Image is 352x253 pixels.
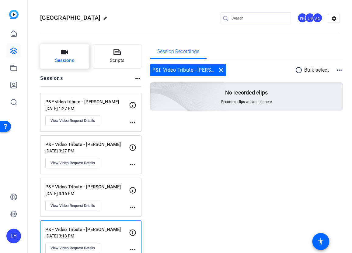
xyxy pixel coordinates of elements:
[317,238,324,245] mat-icon: accessibility
[221,99,272,104] span: Recorded clips will appear here
[225,89,268,96] p: No recorded clips
[312,13,322,23] div: AC
[40,44,89,69] button: Sessions
[129,204,136,211] mat-icon: more_horiz
[82,22,227,154] img: embarkstudio-empty-session.png
[51,118,95,123] span: View Video Request Details
[6,229,21,243] div: LH
[218,66,225,74] mat-icon: close
[134,75,141,82] mat-icon: more_horiz
[157,49,199,54] span: Session Recordings
[328,14,340,23] mat-icon: settings
[312,13,323,23] ngx-avatar: Alennah Curran
[9,10,19,19] img: blue-gradient.svg
[129,161,136,168] mat-icon: more_horiz
[110,57,124,64] span: Scripts
[45,184,129,191] p: P&F Video Tribute - [PERSON_NAME]
[305,13,315,23] div: LH
[55,57,74,64] span: Sessions
[45,116,100,126] button: View Video Request Details
[45,201,100,211] button: View Video Request Details
[150,64,226,76] div: P&F Video Tribute - [PERSON_NAME]
[297,13,307,23] div: FN
[103,16,110,23] mat-icon: edit
[336,66,343,74] mat-icon: more_horiz
[305,13,315,23] ngx-avatar: Lindsey Henry-Moss
[129,119,136,126] mat-icon: more_horiz
[297,13,308,23] ngx-avatar: Fiona Nath
[45,158,100,168] button: View Video Request Details
[51,246,95,251] span: View Video Request Details
[93,44,142,69] button: Scripts
[51,161,95,166] span: View Video Request Details
[45,106,129,111] p: [DATE] 1:27 PM
[40,75,63,86] h2: Sessions
[45,226,129,233] p: P&F Video Tribute - [PERSON_NAME]
[45,233,129,238] p: [DATE] 3:13 PM
[232,15,286,22] input: Search
[295,66,304,74] mat-icon: radio_button_unchecked
[45,191,129,196] p: [DATE] 3:16 PM
[51,203,95,208] span: View Video Request Details
[45,141,129,148] p: P&F Video Tribute - [PERSON_NAME]
[45,98,129,105] p: P&F video tribute - [PERSON_NAME]
[40,14,100,21] span: [GEOGRAPHIC_DATA]
[45,148,129,153] p: [DATE] 3:27 PM
[304,66,329,74] p: Bulk select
